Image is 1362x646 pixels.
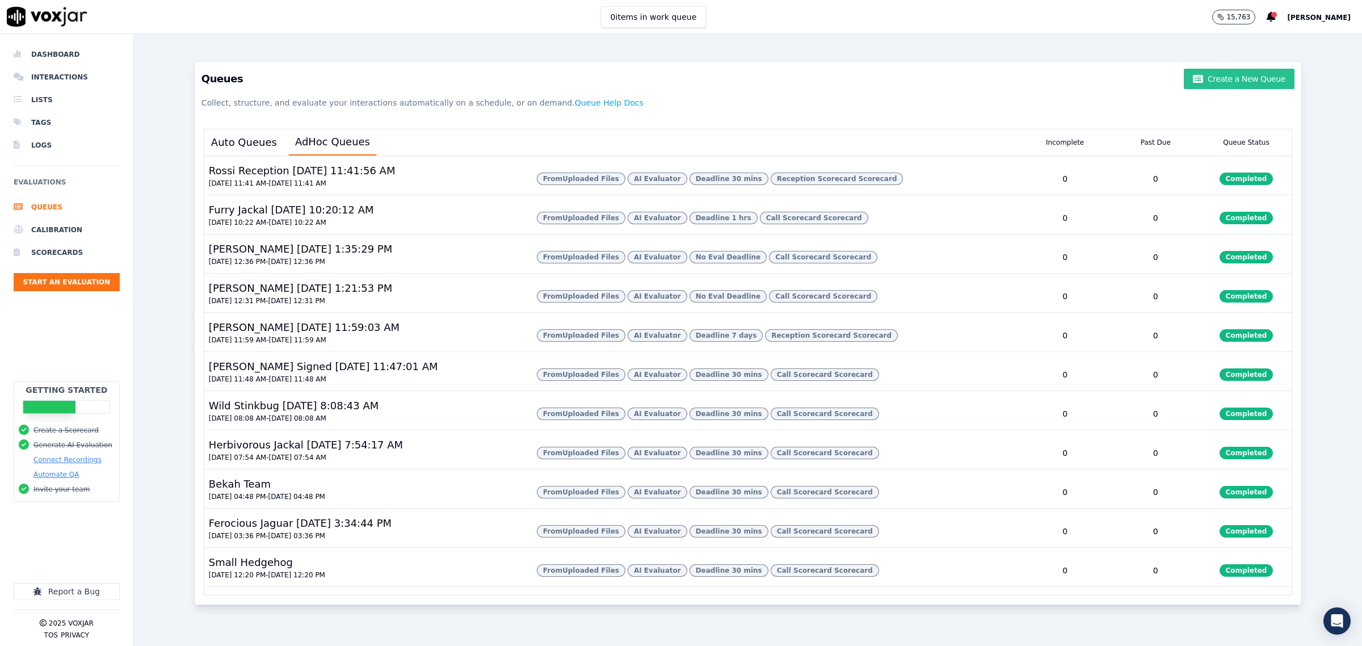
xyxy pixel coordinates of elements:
button: [PERSON_NAME] Signed [DATE] 11:47:01 AM [DATE] 11:48 AM-[DATE] 11:48 AM FromUploaded Files AI Eva... [204,352,1292,391]
div: 0 [1110,320,1201,351]
button: Start an Evaluation [14,273,120,291]
button: 15,763 [1212,10,1255,24]
a: Tags [14,111,120,134]
span: Completed [1220,368,1273,381]
a: Calibration [14,219,120,241]
span: Call Scorecard Scorecard [769,251,877,263]
div: 0 [1020,476,1111,508]
span: Reception Scorecard Scorecard [765,329,898,342]
button: [DATE] 12:36 PM-[DATE] 12:36 PM [209,257,325,266]
button: TOS [44,631,58,640]
span: AI Evaluator [628,290,687,303]
div: [PERSON_NAME] [DATE] 1:35:29 PM [204,241,397,257]
span: Completed [1220,564,1273,577]
button: Herbivorous Jackal [DATE] 7:54:17 AM [DATE] 07:54 AM-[DATE] 07:54 AM FromUploaded Files AI Evalua... [204,430,1292,469]
span: Call Scorecard Scorecard [760,212,868,224]
button: Rossi Reception [DATE] 11:41:56 AM [DATE] 11:41 AM-[DATE] 11:41 AM FromUploaded Files AI Evaluato... [204,156,1292,195]
span: Completed [1220,525,1273,538]
div: 0 [1110,437,1201,469]
span: [PERSON_NAME] [1287,14,1351,22]
a: Interactions [14,66,120,89]
div: 0 [1020,202,1111,234]
button: [DATE] 07:54 AM-[DATE] 07:54 AM [209,453,326,462]
span: AI Evaluator [628,486,687,498]
span: Call Scorecard Scorecard [771,447,879,459]
span: AI Evaluator [628,525,687,538]
span: From Uploaded Files [537,564,625,577]
div: 0 [1020,555,1111,586]
span: Reception Scorecard Scorecard [771,173,903,185]
button: Invite your team [33,485,90,494]
span: Completed [1220,251,1273,263]
span: From Uploaded Files [537,173,625,185]
div: Wild Stinkbug [DATE] 8:08:43 AM [204,398,383,414]
div: 0 [1110,241,1201,273]
button: Connect Recordings [33,455,102,464]
span: From Uploaded Files [537,290,625,303]
span: From Uploaded Files [537,525,625,538]
span: From Uploaded Files [537,212,625,224]
span: Deadline 30 mins [690,408,768,420]
span: Call Scorecard Scorecard [771,486,879,498]
span: Deadline 1 hrs [690,212,758,224]
span: AI Evaluator [628,564,687,577]
span: Completed [1220,329,1273,342]
button: Ferocious Jaguar [DATE] 3:34:44 PM [DATE] 03:36 PM-[DATE] 03:36 PM FromUploaded Files AI Evaluato... [204,509,1292,548]
a: Logs [14,134,120,157]
p: 2025 Voxjar [49,619,94,628]
img: voxjar logo [7,7,87,27]
a: Scorecards [14,241,120,264]
div: Scaly Crane [204,594,274,610]
span: No Eval Deadline [690,290,767,303]
span: Completed [1220,408,1273,420]
div: 0 [1020,398,1111,430]
span: From Uploaded Files [537,368,625,381]
button: Privacy [61,631,89,640]
a: Dashboard [14,43,120,66]
button: Queue Help Docs [575,93,644,113]
span: Deadline 30 mins [690,564,768,577]
span: From Uploaded Files [537,251,625,263]
div: Furry Jackal [DATE] 10:20:12 AM [204,202,379,218]
span: Completed [1220,212,1273,224]
div: 0 [1110,476,1201,508]
div: 0 [1020,320,1111,351]
span: From Uploaded Files [537,408,625,420]
div: 0 [1110,359,1201,391]
div: [PERSON_NAME] [DATE] 11:59:03 AM [204,320,404,335]
button: Bekah Team [DATE] 04:48 PM-[DATE] 04:48 PM FromUploaded Files AI Evaluator Deadline 30 mins Call ... [204,469,1292,509]
span: Deadline 30 mins [690,447,768,459]
div: Open Intercom Messenger [1323,607,1351,635]
span: AI Evaluator [628,251,687,263]
span: Deadline 30 mins [690,486,768,498]
h3: Queues [201,69,1294,89]
span: AI Evaluator [628,408,687,420]
div: Incomplete [1020,129,1111,156]
div: 0 [1020,280,1111,312]
div: [PERSON_NAME] [DATE] 1:21:53 PM [204,280,397,296]
span: From Uploaded Files [537,486,625,498]
li: Lists [14,89,120,111]
span: Deadline 30 mins [690,525,768,538]
button: [DATE] 04:48 PM-[DATE] 04:48 PM [209,492,325,501]
button: Wild Stinkbug [DATE] 8:08:43 AM [DATE] 08:08 AM-[DATE] 08:08 AM FromUploaded Files AI Evaluator D... [204,391,1292,430]
button: [DATE] 12:20 PM-[DATE] 12:20 PM [209,571,325,580]
li: Queues [14,196,120,219]
div: 0 [1110,280,1201,312]
div: Bekah Team [204,476,275,492]
div: 0 [1110,163,1201,195]
div: 0 [1020,594,1111,626]
button: [DATE] 03:36 PM-[DATE] 03:36 PM [209,531,325,540]
button: Automate QA [33,470,79,479]
span: Call Scorecard Scorecard [771,408,879,420]
button: [DATE] 08:08 AM-[DATE] 08:08 AM [209,414,326,423]
div: 0 [1110,202,1201,234]
div: 0 [1020,241,1111,273]
span: Completed [1220,447,1273,459]
button: Generate AI Evaluation [33,441,112,450]
span: No Eval Deadline [690,251,767,263]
